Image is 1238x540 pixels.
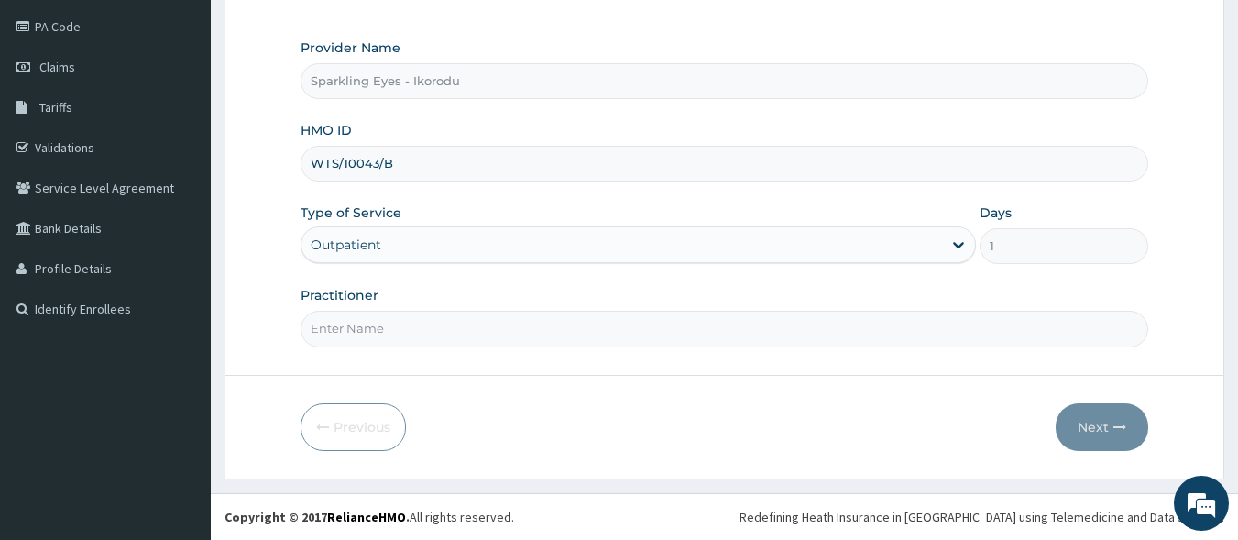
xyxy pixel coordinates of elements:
[301,39,400,57] label: Provider Name
[301,9,345,53] div: Minimize live chat window
[39,99,72,116] span: Tariffs
[301,311,1149,347] input: Enter Name
[301,403,406,451] button: Previous
[34,92,74,138] img: d_794563401_company_1708531726252_794563401
[301,286,378,304] label: Practitioner
[9,352,349,416] textarea: Type your message and hit 'Enter'
[301,204,401,222] label: Type of Service
[980,204,1012,222] label: Days
[39,59,75,75] span: Claims
[301,121,352,139] label: HMO ID
[311,236,381,254] div: Outpatient
[740,508,1224,526] div: Redefining Heath Insurance in [GEOGRAPHIC_DATA] using Telemedicine and Data Science!
[1056,403,1148,451] button: Next
[211,493,1238,540] footer: All rights reserved.
[327,509,406,525] a: RelianceHMO
[95,103,308,127] div: Chat with us now
[225,509,410,525] strong: Copyright © 2017 .
[301,146,1149,182] input: Enter HMO ID
[106,157,253,342] span: We're online!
